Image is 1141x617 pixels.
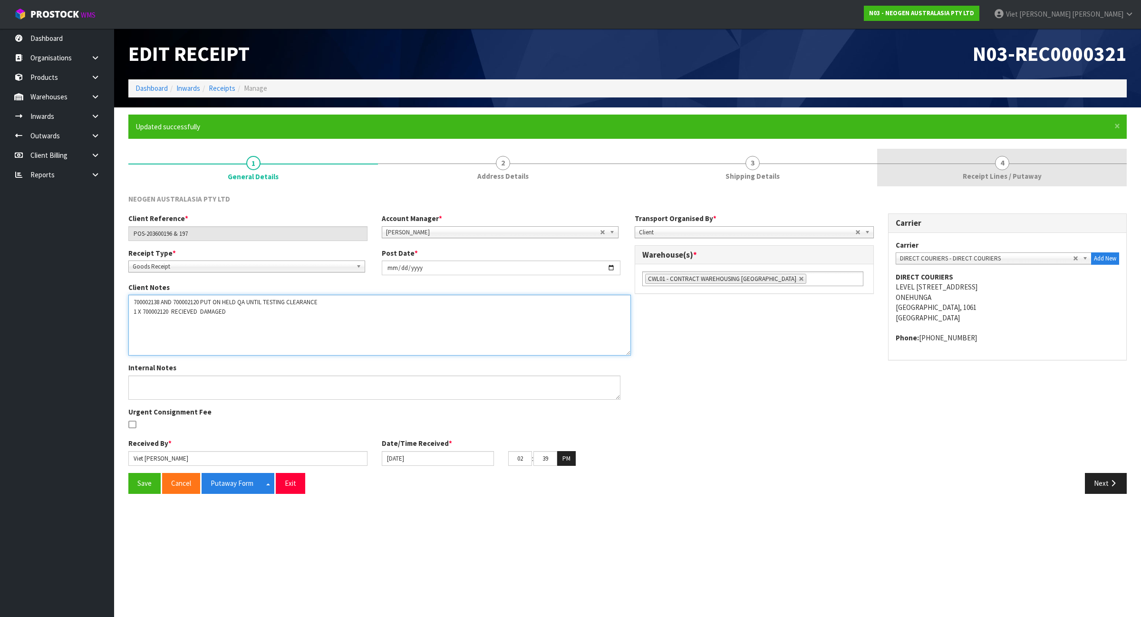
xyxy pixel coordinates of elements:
[496,156,510,170] span: 2
[128,226,367,241] input: Client Reference
[128,473,161,493] button: Save
[1072,10,1123,19] span: [PERSON_NAME]
[128,41,250,67] span: Edit Receipt
[896,272,953,281] strong: DIRECT COURIERS
[1091,252,1119,265] button: Add New
[128,407,212,417] label: Urgent Consignment Fee
[508,451,532,466] input: HH
[382,451,494,466] input: Date/Time received
[382,213,442,223] label: Account Manager
[896,333,1120,343] address: [PHONE_NUMBER]
[477,171,529,181] span: Address Details
[81,10,96,19] small: WMS
[973,41,1127,67] span: N03-REC0000321
[1085,473,1127,493] button: Next
[128,194,230,203] span: NEOGEN AUSTRALASIA PTY LTD
[642,251,866,260] h3: Warehouse(s)
[128,213,188,223] label: Client Reference
[1114,119,1120,133] span: ×
[995,156,1009,170] span: 4
[635,213,716,223] label: Transport Organised By
[176,84,200,93] a: Inwards
[14,8,26,20] img: cube-alt.png
[648,275,796,283] span: CWL01 - CONTRACT WAREHOUSING [GEOGRAPHIC_DATA]
[745,156,760,170] span: 3
[896,240,919,250] label: Carrier
[128,363,176,373] label: Internal Notes
[725,171,780,181] span: Shipping Details
[128,282,170,292] label: Client Notes
[1006,10,1071,19] span: Viet [PERSON_NAME]
[900,253,1073,264] span: DIRECT COURIERS - DIRECT COURIERS
[533,451,557,466] input: MM
[532,451,533,466] td: :
[135,122,200,131] span: Updated successfully
[128,438,172,448] label: Received By
[133,261,352,272] span: Goods Receipt
[557,451,576,466] button: PM
[128,248,176,258] label: Receipt Type
[202,473,262,493] button: Putaway Form
[896,272,1120,323] address: LEVEL [STREET_ADDRESS] ONEHUNGA [GEOGRAPHIC_DATA], 1061 [GEOGRAPHIC_DATA]
[135,84,168,93] a: Dashboard
[639,227,855,238] span: Client
[896,333,919,342] strong: phone
[162,473,200,493] button: Cancel
[276,473,305,493] button: Exit
[382,248,418,258] label: Post Date
[963,171,1042,181] span: Receipt Lines / Putaway
[386,227,600,238] span: [PERSON_NAME]
[869,9,974,17] strong: N03 - NEOGEN AUSTRALASIA PTY LTD
[209,84,235,93] a: Receipts
[30,8,79,20] span: ProStock
[128,187,1127,501] span: General Details
[896,219,1120,228] h3: Carrier
[382,438,452,448] label: Date/Time Received
[246,156,261,170] span: 1
[228,172,279,182] span: General Details
[864,6,979,21] a: N03 - NEOGEN AUSTRALASIA PTY LTD
[244,84,267,93] span: Manage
